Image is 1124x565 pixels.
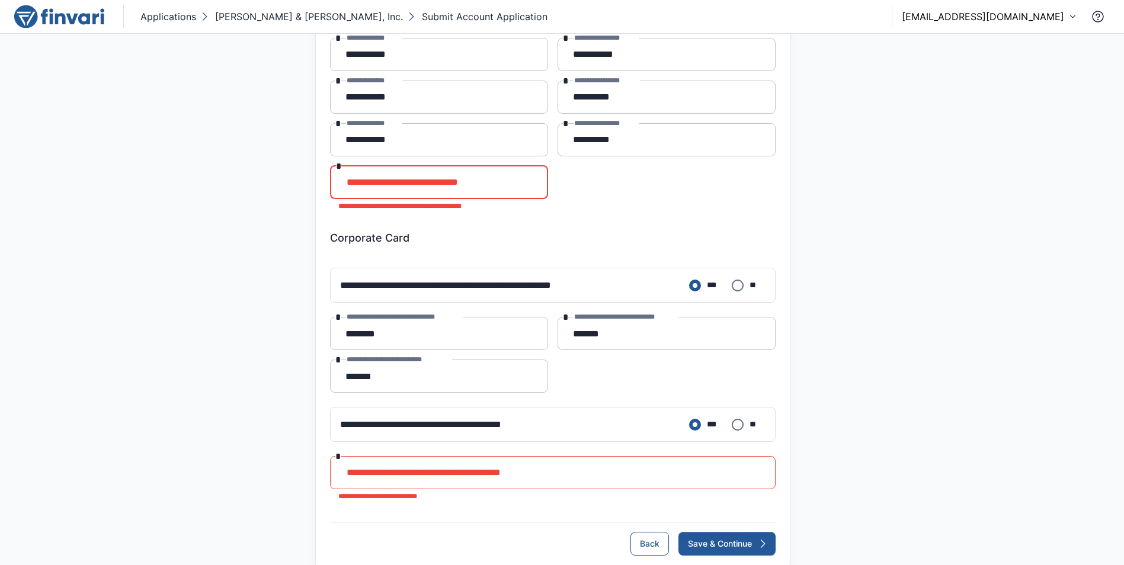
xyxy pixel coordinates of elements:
[902,9,1064,24] p: [EMAIL_ADDRESS][DOMAIN_NAME]
[330,232,776,245] h6: Corporate Card
[198,7,405,26] button: [PERSON_NAME] & [PERSON_NAME], Inc.
[138,7,198,26] button: Applications
[405,7,550,26] button: Submit Account Application
[140,9,196,24] p: Applications
[1086,5,1110,28] button: Contact Support
[678,532,776,556] button: Save & Continue
[215,9,403,24] p: [PERSON_NAME] & [PERSON_NAME], Inc.
[14,5,104,28] img: logo
[630,532,669,556] button: Back
[422,9,547,24] p: Submit Account Application
[902,9,1077,24] button: [EMAIL_ADDRESS][DOMAIN_NAME]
